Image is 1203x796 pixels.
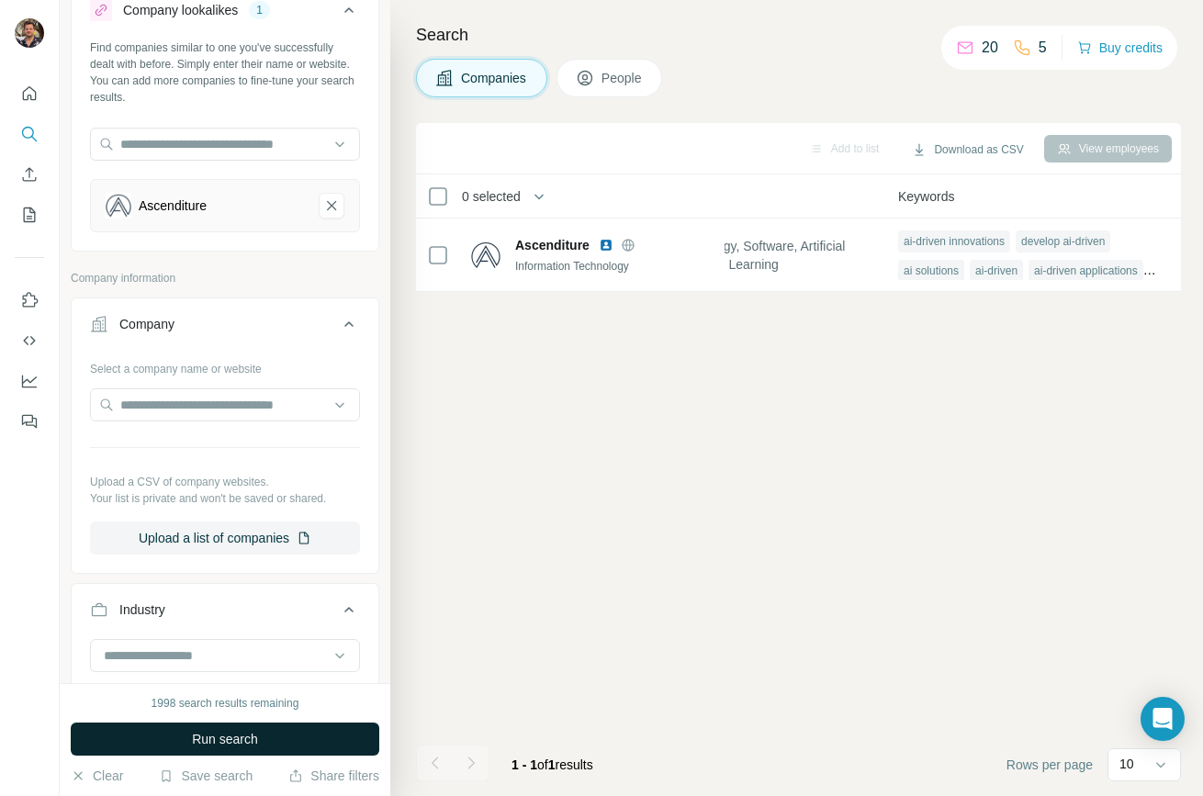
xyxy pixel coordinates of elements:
span: of [537,757,548,772]
img: Ascenditure-logo [106,193,131,219]
p: Upload a CSV of company websites. [90,474,360,490]
div: Ascenditure [139,196,207,215]
div: Open Intercom Messenger [1141,697,1185,741]
p: Your list is private and won't be saved or shared. [90,490,360,507]
button: Enrich CSV [15,158,44,191]
div: ai-driven innovations [898,230,1010,252]
img: Avatar [15,18,44,48]
button: Run search [71,723,379,756]
div: 1998 search results remaining [152,695,299,712]
span: Keywords [898,187,954,206]
button: Use Surfe API [15,324,44,357]
div: Find companies similar to one you've successfully dealt with before. Simply enter their name or w... [90,39,360,106]
span: Ascenditure [515,236,590,254]
button: My lists [15,198,44,231]
button: Ascenditure-remove-button [319,193,344,219]
button: Buy credits [1077,35,1163,61]
div: Select a company name or website [90,353,360,377]
p: 20 [982,37,998,59]
button: Share filters [288,767,379,785]
button: Feedback [15,405,44,438]
span: Information Technology, Software, Artificial Intelligence, Machine Learning [604,237,876,274]
button: Use Surfe on LinkedIn [15,284,44,317]
img: LinkedIn logo [599,238,613,252]
div: ai-driven [970,260,1023,282]
div: Information Technology [515,258,714,275]
button: Upload a list of companies [90,521,360,555]
div: Industry [119,600,165,619]
span: Run search [192,730,258,748]
span: results [512,757,593,772]
span: 1 - 1 [512,757,537,772]
span: Rows per page [1006,756,1093,774]
span: 0 selected [462,187,521,206]
div: Company lookalikes [123,1,238,19]
button: Search [15,118,44,151]
button: Clear [71,767,123,785]
button: Company [72,302,378,353]
button: Save search [159,767,253,785]
button: Dashboard [15,364,44,398]
div: Company [119,315,174,333]
span: Companies [461,69,528,87]
div: 1 [249,2,270,18]
img: Logo of Ascenditure [471,241,500,270]
button: Quick start [15,77,44,110]
span: People [601,69,644,87]
button: Industry [72,588,378,639]
div: ai solutions [898,260,964,282]
h4: Search [416,22,1181,48]
div: develop ai-driven [1016,230,1110,252]
p: Company information [71,270,379,286]
p: 5 [1039,37,1047,59]
div: ai-driven applications [1029,260,1143,282]
span: 1 [548,757,556,772]
button: Download as CSV [899,136,1036,163]
p: 10 [1119,755,1134,773]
